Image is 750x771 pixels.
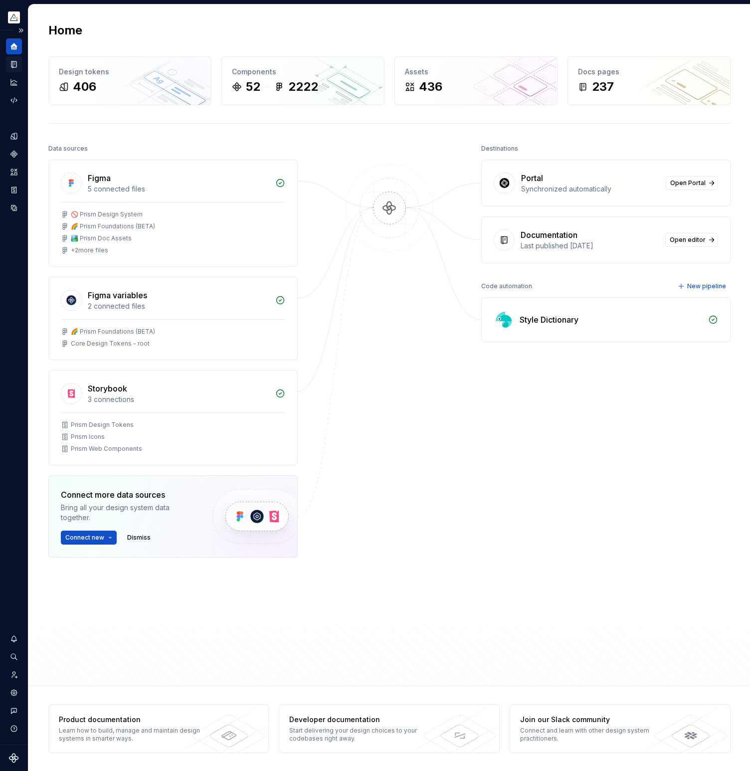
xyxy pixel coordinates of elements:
[481,142,518,156] div: Destinations
[394,56,558,105] a: Assets436
[48,160,298,267] a: Figma5 connected files🚫 Prism Design System🌈 Prism Foundations (BETA)🏞️ Prism Doc Assets+2more files
[71,246,108,254] div: + 2 more files
[289,715,434,725] div: Developer documentation
[61,489,195,501] div: Connect more data sources
[61,503,195,523] div: Bring all your design system data together.
[48,142,88,156] div: Data sources
[71,445,142,453] div: Prism Web Components
[71,340,150,348] div: Core Design Tokens - root
[666,176,718,190] a: Open Portal
[665,233,718,247] a: Open editor
[246,79,260,95] div: 52
[6,182,22,198] a: Storybook stories
[6,38,22,54] a: Home
[71,222,155,230] div: 🌈 Prism Foundations (BETA)
[73,79,96,95] div: 406
[221,56,384,105] a: Components522222
[71,421,134,429] div: Prism Design Tokens
[520,314,578,326] div: Style Dictionary
[6,146,22,162] a: Components
[520,727,665,743] div: Connect and learn with other design system practitioners.
[48,56,211,105] a: Design tokens406
[521,184,660,194] div: Synchronized automatically
[59,715,204,725] div: Product documentation
[6,56,22,72] a: Documentation
[88,301,269,311] div: 2 connected files
[88,184,269,194] div: 5 connected files
[6,128,22,144] a: Design tokens
[127,534,151,542] span: Dismiss
[592,79,614,95] div: 237
[59,727,204,743] div: Learn how to build, manage and maintain design systems in smarter ways.
[48,370,298,465] a: Storybook3 connectionsPrism Design TokensPrism IconsPrism Web Components
[65,534,104,542] span: Connect new
[9,753,19,763] svg: Supernova Logo
[71,210,143,218] div: 🚫 Prism Design System
[48,277,298,360] a: Figma variables2 connected files🌈 Prism Foundations (BETA)Core Design Tokens - root
[405,67,547,77] div: Assets
[521,172,543,184] div: Portal
[6,703,22,719] button: Contact support
[88,383,127,394] div: Storybook
[279,704,500,753] a: Developer documentationStart delivering your design choices to your codebases right away.
[48,704,269,753] a: Product documentationLearn how to build, manage and maintain design systems in smarter ways.
[123,531,155,545] button: Dismiss
[687,282,726,290] span: New pipeline
[288,79,318,95] div: 2222
[232,67,374,77] div: Components
[675,279,731,293] button: New pipeline
[6,685,22,701] a: Settings
[289,727,434,743] div: Start delivering your design choices to your codebases right away.
[6,200,22,216] a: Data sources
[521,241,659,251] div: Last published [DATE]
[6,667,22,683] a: Invite team
[481,279,532,293] div: Code automation
[6,92,22,108] a: Code automation
[6,74,22,90] a: Analytics
[520,715,665,725] div: Join our Slack community
[8,11,20,23] img: 933d721a-f27f-49e1-b294-5bdbb476d662.png
[59,67,201,77] div: Design tokens
[71,234,132,242] div: 🏞️ Prism Doc Assets
[670,236,706,244] span: Open editor
[71,433,105,441] div: Prism Icons
[521,229,577,241] div: Documentation
[88,394,269,404] div: 3 connections
[578,67,720,77] div: Docs pages
[6,631,22,647] button: Notifications
[88,172,111,184] div: Figma
[670,179,706,187] span: Open Portal
[88,289,147,301] div: Figma variables
[6,649,22,665] button: Search ⌘K
[6,164,22,180] a: Assets
[48,22,82,38] h2: Home
[71,328,155,336] div: 🌈 Prism Foundations (BETA)
[61,531,117,545] button: Connect new
[14,23,28,37] button: Expand sidebar
[510,704,731,753] a: Join our Slack communityConnect and learn with other design system practitioners.
[567,56,731,105] a: Docs pages237
[419,79,442,95] div: 436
